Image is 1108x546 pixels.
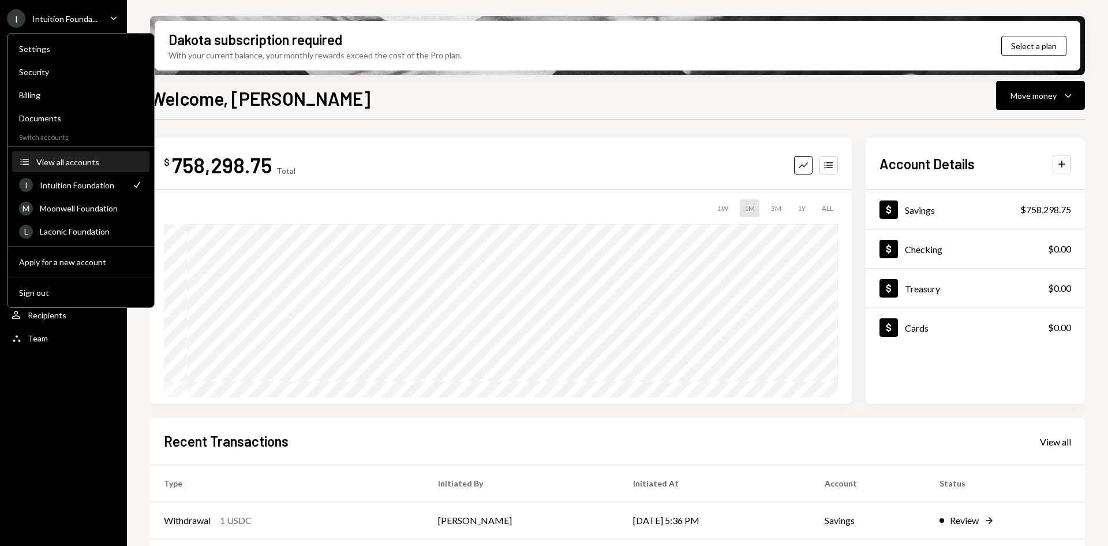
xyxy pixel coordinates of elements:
[164,157,170,168] div: $
[1048,281,1071,295] div: $0.00
[40,180,124,190] div: Intuition Foundation
[866,269,1085,307] a: Treasury$0.00
[169,30,342,49] div: Dakota subscription required
[19,202,33,216] div: M
[7,304,120,325] a: Recipients
[905,322,929,333] div: Cards
[32,14,98,24] div: Intuition Founda...
[164,514,211,528] div: Withdrawal
[879,154,975,173] h2: Account Details
[40,203,143,213] div: Moonwell Foundation
[8,131,154,142] div: Switch accounts
[28,310,66,320] div: Recipients
[169,49,462,61] div: With your current balance, your monthly rewards exceed the cost of the Pro plan.
[12,152,149,173] button: View all accounts
[7,9,25,28] div: I
[866,229,1085,268] a: Checking$0.00
[150,465,424,502] th: Type
[424,502,619,539] td: [PERSON_NAME]
[866,190,1085,229] a: Savings$758,298.75
[36,157,143,167] div: View all accounts
[793,199,810,217] div: 1Y
[1020,203,1071,217] div: $758,298.75
[164,432,289,451] h2: Recent Transactions
[905,283,940,294] div: Treasury
[1010,90,1057,102] div: Move money
[811,465,926,502] th: Account
[950,514,979,528] div: Review
[1001,36,1066,56] button: Select a plan
[766,199,786,217] div: 3M
[905,244,942,255] div: Checking
[12,84,149,105] a: Billing
[1040,435,1071,448] a: View all
[28,333,48,343] div: Team
[19,178,33,192] div: I
[19,90,143,100] div: Billing
[19,225,33,239] div: L
[866,308,1085,347] a: Cards$0.00
[220,514,252,528] div: 1 USDC
[150,87,370,110] h1: Welcome, [PERSON_NAME]
[19,44,143,54] div: Settings
[713,199,733,217] div: 1W
[811,502,926,539] td: Savings
[12,221,149,242] a: LLaconic Foundation
[19,288,143,298] div: Sign out
[740,199,759,217] div: 1M
[40,226,143,236] div: Laconic Foundation
[905,205,935,216] div: Savings
[19,257,143,267] div: Apply for a new account
[424,465,619,502] th: Initiated By
[7,328,120,348] a: Team
[12,252,149,273] button: Apply for a new account
[19,113,143,123] div: Documents
[12,61,149,82] a: Security
[619,465,811,502] th: Initiated At
[12,38,149,59] a: Settings
[19,67,143,77] div: Security
[1040,436,1071,448] div: View all
[12,107,149,128] a: Documents
[817,199,838,217] div: ALL
[172,152,272,178] div: 758,298.75
[619,502,811,539] td: [DATE] 5:36 PM
[12,198,149,218] a: MMoonwell Foundation
[12,283,149,303] button: Sign out
[1048,321,1071,335] div: $0.00
[926,465,1085,502] th: Status
[996,81,1085,110] button: Move money
[1048,242,1071,256] div: $0.00
[276,166,295,176] div: Total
